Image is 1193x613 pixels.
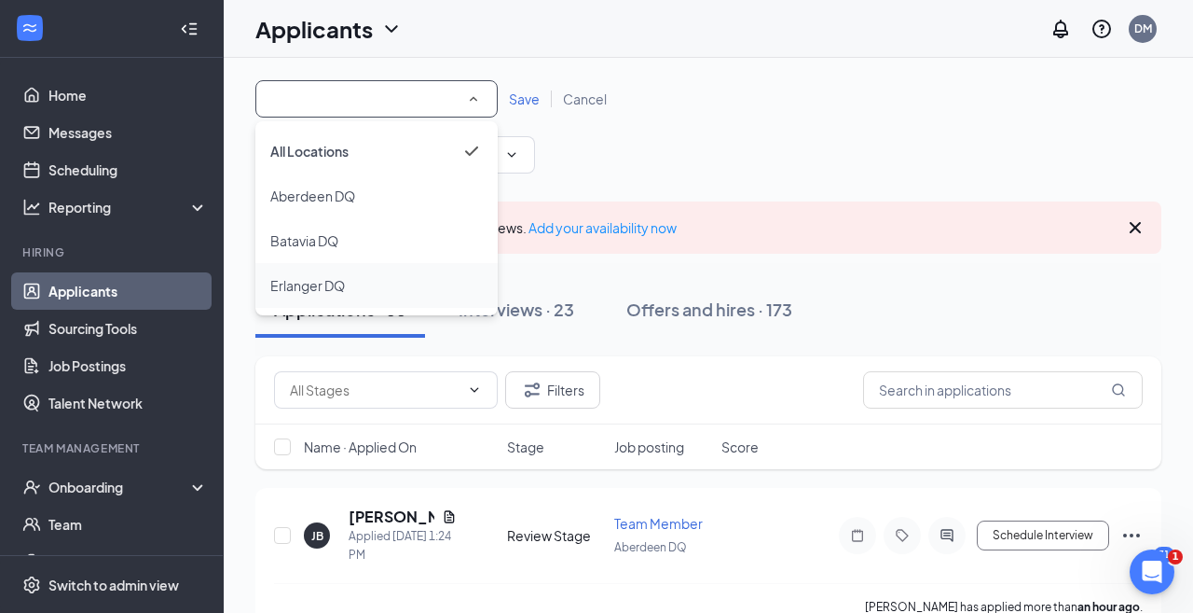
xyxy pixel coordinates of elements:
[1134,21,1152,36] div: DM
[349,507,434,527] h5: [PERSON_NAME]
[509,91,540,107] span: Save
[505,371,600,409] button: Filter Filters
[465,91,482,107] svg: SmallChevronUp
[863,371,1143,409] input: Search in applications
[1124,216,1146,239] svg: Cross
[891,528,913,543] svg: Tag
[48,114,208,151] a: Messages
[467,383,482,397] svg: ChevronDown
[48,198,209,216] div: Reporting
[1090,18,1113,40] svg: QuestionInfo
[507,438,544,456] span: Stage
[270,143,349,160] span: All Locations
[507,526,603,545] div: Review Stage
[48,576,179,594] div: Switch to admin view
[48,478,192,496] div: Onboarding
[22,478,41,496] svg: UserCheck
[255,218,498,263] li: Batavia DQ
[614,540,687,554] span: Aberdeen DQ
[936,528,958,543] svg: ActiveChat
[1130,550,1174,594] iframe: Intercom live chat
[504,147,519,162] svg: ChevronDown
[48,272,208,310] a: Applicants
[48,347,208,384] a: Job Postings
[48,77,208,114] a: Home
[48,151,208,188] a: Scheduling
[255,174,498,218] li: Aberdeen DQ
[459,298,574,321] div: Interviews · 23
[304,438,417,456] span: Name · Applied On
[48,543,208,580] a: Documents
[255,13,373,45] h1: Applicants
[1154,547,1174,563] div: 31
[180,20,199,38] svg: Collapse
[349,527,457,564] div: Applied [DATE] 1:24 PM
[1111,383,1126,397] svg: MagnifyingGlass
[48,310,208,347] a: Sourcing Tools
[442,509,457,524] svg: Document
[1168,550,1183,564] span: 1
[270,232,338,249] span: Batavia DQ
[22,198,41,216] svg: Analysis
[311,528,323,544] div: JB
[255,129,498,174] li: All Locations
[1120,524,1143,547] svg: Ellipses
[22,244,204,260] div: Hiring
[22,576,41,594] svg: Settings
[270,277,345,294] span: Erlanger DQ
[21,19,39,37] svg: WorkstreamLogo
[614,438,684,456] span: Job posting
[626,298,792,321] div: Offers and hires · 173
[528,219,677,236] a: Add your availability now
[563,91,607,107] span: Cancel
[846,528,869,543] svg: Note
[977,521,1109,550] button: Schedule Interview
[460,140,483,162] svg: Checkmark
[1049,18,1072,40] svg: Notifications
[22,440,204,456] div: Team Management
[614,515,703,532] span: Team Member
[521,379,543,401] svg: Filter
[48,506,208,543] a: Team
[270,188,355,204] span: Aberdeen DQ
[48,384,208,422] a: Talent Network
[290,380,459,400] input: All Stages
[255,263,498,308] li: Erlanger DQ
[380,18,403,40] svg: ChevronDown
[721,438,759,456] span: Score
